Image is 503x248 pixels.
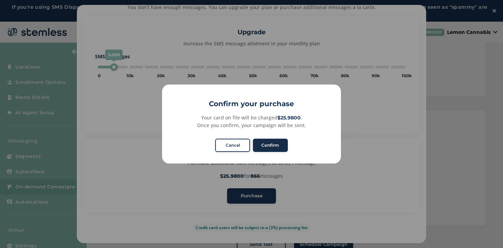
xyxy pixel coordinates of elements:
button: Confirm [253,139,288,152]
div: Your card on file will be charged . Once you confirm, your campaign will be sent. [170,114,333,129]
iframe: Chat Widget [468,214,503,248]
strong: $25.9800 [277,115,301,121]
button: Cancel [215,139,250,152]
h2: Confirm your purchase [162,99,341,109]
